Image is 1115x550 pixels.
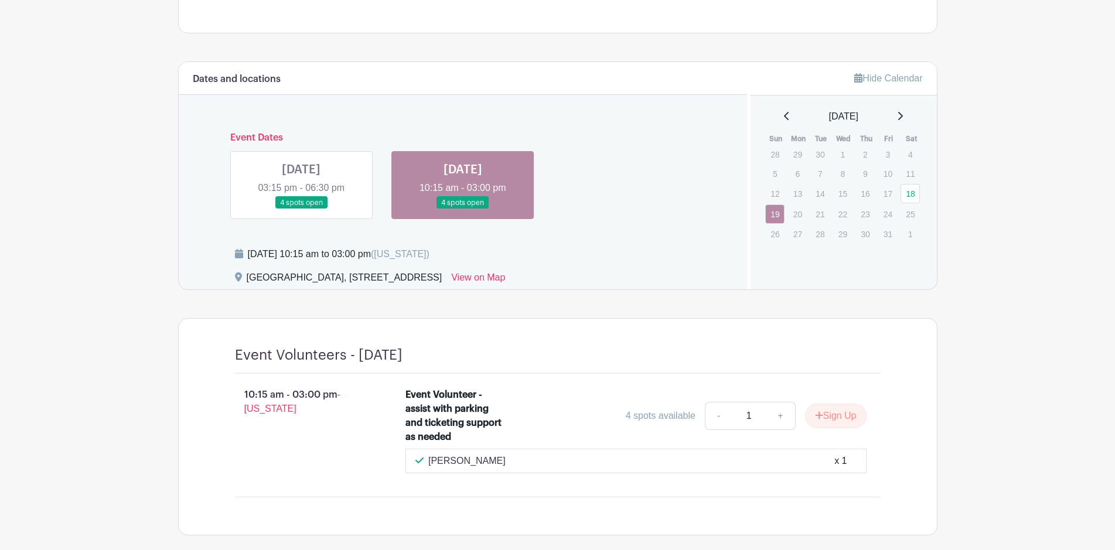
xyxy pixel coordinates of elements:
a: 18 [901,184,920,203]
p: 20 [788,205,807,223]
a: - [705,402,732,430]
p: 16 [855,185,875,203]
p: 31 [878,225,898,243]
p: 14 [810,185,830,203]
p: 11 [901,165,920,183]
div: 4 spots available [626,409,695,423]
p: 27 [788,225,807,243]
div: [DATE] 10:15 am to 03:00 pm [248,247,429,261]
a: View on Map [451,271,505,289]
p: 1 [901,225,920,243]
p: 26 [765,225,785,243]
p: 25 [901,205,920,223]
p: 7 [810,165,830,183]
p: 24 [878,205,898,223]
p: 8 [833,165,853,183]
p: 1 [833,145,853,163]
p: 28 [810,225,830,243]
p: 3 [878,145,898,163]
th: Wed [833,133,855,145]
p: 6 [788,165,807,183]
th: Sun [765,133,787,145]
a: Hide Calendar [854,73,922,83]
p: 15 [833,185,853,203]
button: Sign Up [805,404,867,428]
p: 10:15 am - 03:00 pm [216,383,387,421]
th: Fri [878,133,901,145]
h6: Event Dates [221,132,705,144]
p: 12 [765,185,785,203]
span: [DATE] [829,110,858,124]
p: 13 [788,185,807,203]
p: 22 [833,205,853,223]
p: 28 [765,145,785,163]
p: 30 [810,145,830,163]
p: 29 [833,225,853,243]
a: 19 [765,204,785,224]
p: [PERSON_NAME] [428,454,506,468]
th: Sat [900,133,923,145]
a: + [766,402,795,430]
th: Tue [810,133,833,145]
p: 5 [765,165,785,183]
p: 9 [855,165,875,183]
th: Thu [855,133,878,145]
p: 29 [788,145,807,163]
p: 10 [878,165,898,183]
p: 30 [855,225,875,243]
div: x 1 [834,454,847,468]
div: [GEOGRAPHIC_DATA], [STREET_ADDRESS] [247,271,442,289]
p: 23 [855,205,875,223]
p: 21 [810,205,830,223]
p: 4 [901,145,920,163]
div: Event Volunteer - assist with parking and ticketing support as needed [405,388,507,444]
th: Mon [787,133,810,145]
h6: Dates and locations [193,74,281,85]
p: 2 [855,145,875,163]
span: ([US_STATE]) [371,249,429,259]
h4: Event Volunteers - [DATE] [235,347,403,364]
p: 17 [878,185,898,203]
